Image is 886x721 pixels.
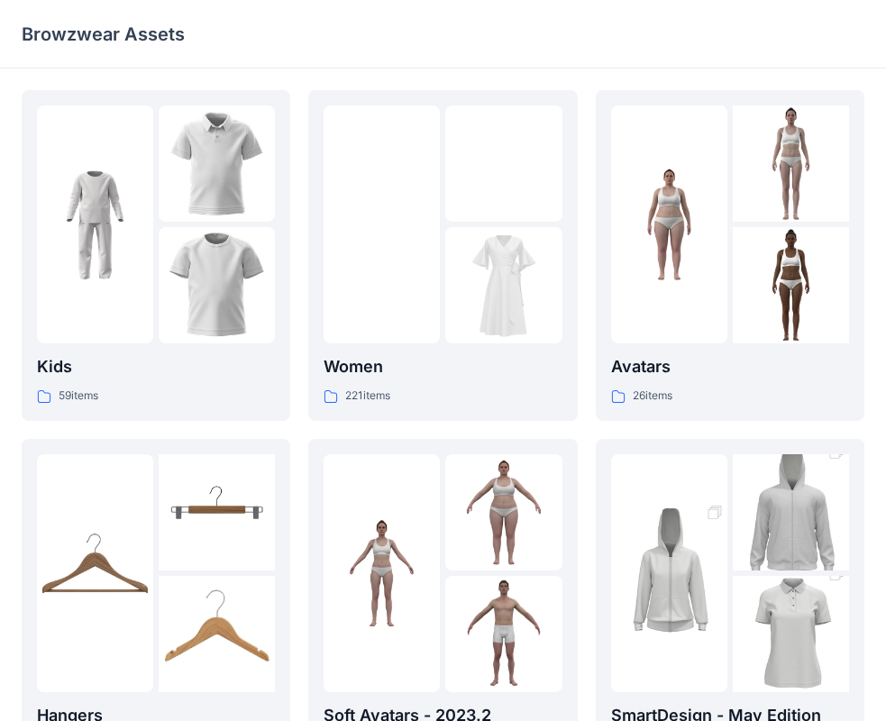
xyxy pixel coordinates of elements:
[733,227,849,343] img: folder 3
[445,576,562,692] img: folder 3
[633,387,672,406] p: 26 items
[445,454,562,570] img: folder 2
[22,22,185,47] p: Browzwear Assets
[733,105,849,222] img: folder 2
[345,387,390,406] p: 221 items
[324,515,440,631] img: folder 1
[159,227,275,343] img: folder 3
[611,486,727,661] img: folder 1
[611,167,727,283] img: folder 1
[159,105,275,222] img: folder 2
[159,576,275,692] img: folder 3
[324,354,562,379] p: Women
[22,90,290,421] a: folder 1folder 2folder 3Kids59items
[37,354,275,379] p: Kids
[37,167,153,283] img: folder 1
[611,354,849,379] p: Avatars
[445,227,562,343] img: folder 3
[59,387,98,406] p: 59 items
[159,454,275,570] img: folder 2
[596,90,864,421] a: folder 1folder 2folder 3Avatars26items
[37,515,153,631] img: folder 1
[308,90,577,421] a: folder 3Women221items
[733,425,849,600] img: folder 2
